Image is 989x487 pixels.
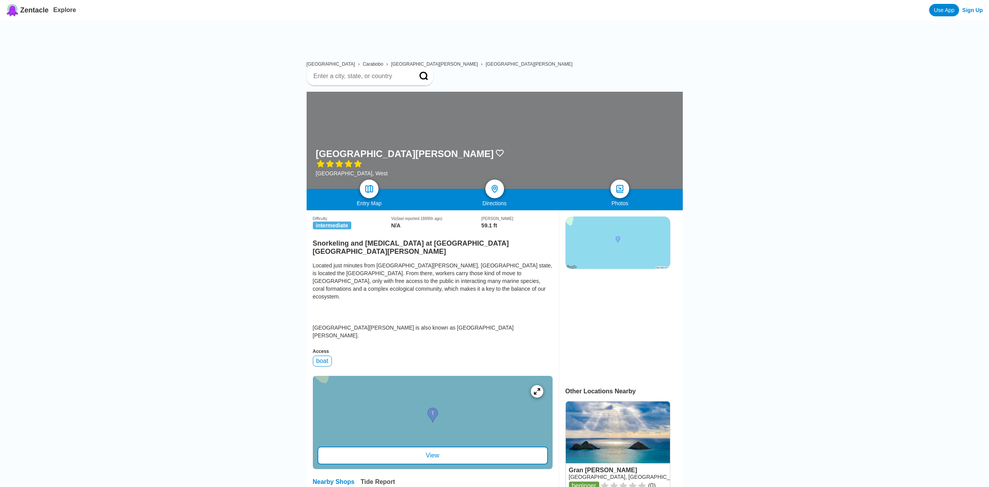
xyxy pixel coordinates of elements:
[432,200,557,206] div: Directions
[557,200,683,206] div: Photos
[316,170,505,176] div: [GEOGRAPHIC_DATA], West
[486,61,573,67] a: [GEOGRAPHIC_DATA][PERSON_NAME]
[565,216,670,269] img: staticmap
[391,216,481,221] div: Viz (last reported 18895h ago)
[6,4,19,16] img: Zentacle logo
[391,61,478,67] a: [GEOGRAPHIC_DATA][PERSON_NAME]
[391,222,481,229] div: N/A
[481,222,553,229] div: 59.1 ft
[307,61,355,67] a: [GEOGRAPHIC_DATA]
[20,6,49,14] span: Zentacle
[53,7,76,13] a: Explore
[363,61,383,67] a: Carabobo
[962,7,983,13] a: Sign Up
[490,184,499,194] img: directions
[313,349,553,354] div: Access
[313,376,553,469] a: entry mapView
[316,148,494,159] h1: [GEOGRAPHIC_DATA][PERSON_NAME]
[610,180,629,198] a: photos
[313,222,351,229] span: intermediate
[481,61,483,67] span: ›
[358,61,359,67] span: ›
[307,200,432,206] div: Entry Map
[929,4,959,16] a: Use App
[481,216,553,221] div: [PERSON_NAME]
[360,180,379,198] a: map
[365,184,374,194] img: map
[569,474,685,480] a: [GEOGRAPHIC_DATA], [GEOGRAPHIC_DATA]
[386,61,388,67] span: ›
[313,216,391,221] div: Difficulty
[317,447,548,464] div: View
[615,184,624,194] img: photos
[313,235,553,256] h2: Snorkeling and [MEDICAL_DATA] at [GEOGRAPHIC_DATA] [GEOGRAPHIC_DATA][PERSON_NAME]
[313,356,332,367] div: boat
[313,72,408,80] input: Enter a city, state, or country
[6,4,49,16] a: Zentacle logoZentacle
[313,262,553,339] div: Located just minutes from [GEOGRAPHIC_DATA][PERSON_NAME], [GEOGRAPHIC_DATA] state, is located the...
[565,388,683,395] div: Other Locations Nearby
